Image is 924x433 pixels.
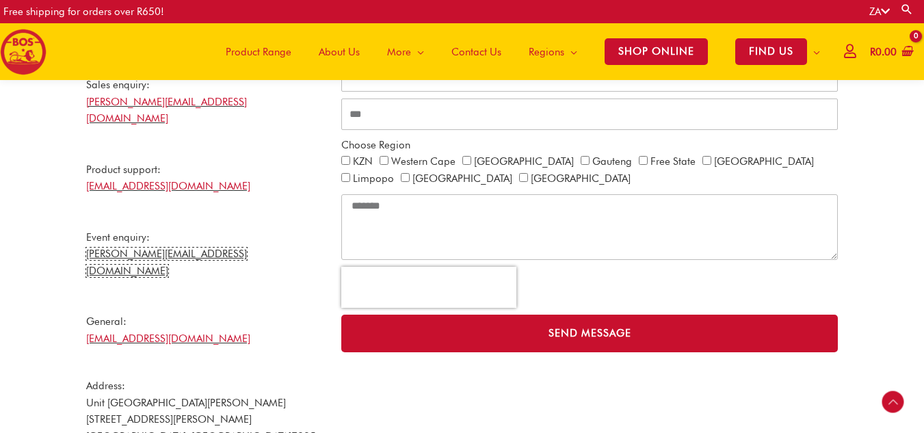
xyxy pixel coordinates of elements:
label: Choose Region [341,137,410,154]
nav: Site Navigation [202,23,834,80]
a: [PERSON_NAME][EMAIL_ADDRESS][DOMAIN_NAME] [86,248,247,277]
a: [EMAIL_ADDRESS][DOMAIN_NAME] [86,180,250,192]
span: Address: Unit [GEOGRAPHIC_DATA][PERSON_NAME] [86,380,286,409]
span: About Us [319,31,360,73]
a: ZA [869,5,890,18]
a: Regions [515,23,591,80]
label: KZN [353,155,373,168]
span: R [870,46,875,58]
a: More [373,23,438,80]
label: [GEOGRAPHIC_DATA] [412,172,512,185]
a: Contact Us [438,23,515,80]
label: Free State [650,155,696,168]
a: Product Range [212,23,305,80]
span: [STREET_ADDRESS][PERSON_NAME] [86,413,252,425]
p: Sales enquiry: Product support: Event enquiry: General: [86,77,328,347]
a: Search button [900,3,914,16]
button: Send Message [341,315,839,352]
span: FIND US [735,38,807,65]
span: Regions [529,31,564,73]
a: [PERSON_NAME][EMAIL_ADDRESS][DOMAIN_NAME] [86,96,247,125]
a: [EMAIL_ADDRESS][DOMAIN_NAME] [86,332,250,345]
span: SHOP ONLINE [605,38,708,65]
label: Western Cape [391,155,456,168]
label: [GEOGRAPHIC_DATA] [714,155,814,168]
label: [GEOGRAPHIC_DATA] [474,155,574,168]
span: Send Message [549,328,631,339]
label: Limpopo [353,172,394,185]
span: Contact Us [451,31,501,73]
label: Gauteng [592,155,632,168]
span: More [387,31,411,73]
label: [GEOGRAPHIC_DATA] [531,172,631,185]
a: View Shopping Cart, empty [867,37,914,68]
a: About Us [305,23,373,80]
a: SHOP ONLINE [591,23,722,80]
iframe: reCAPTCHA [341,267,516,308]
bdi: 0.00 [870,46,897,58]
span: Product Range [226,31,291,73]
